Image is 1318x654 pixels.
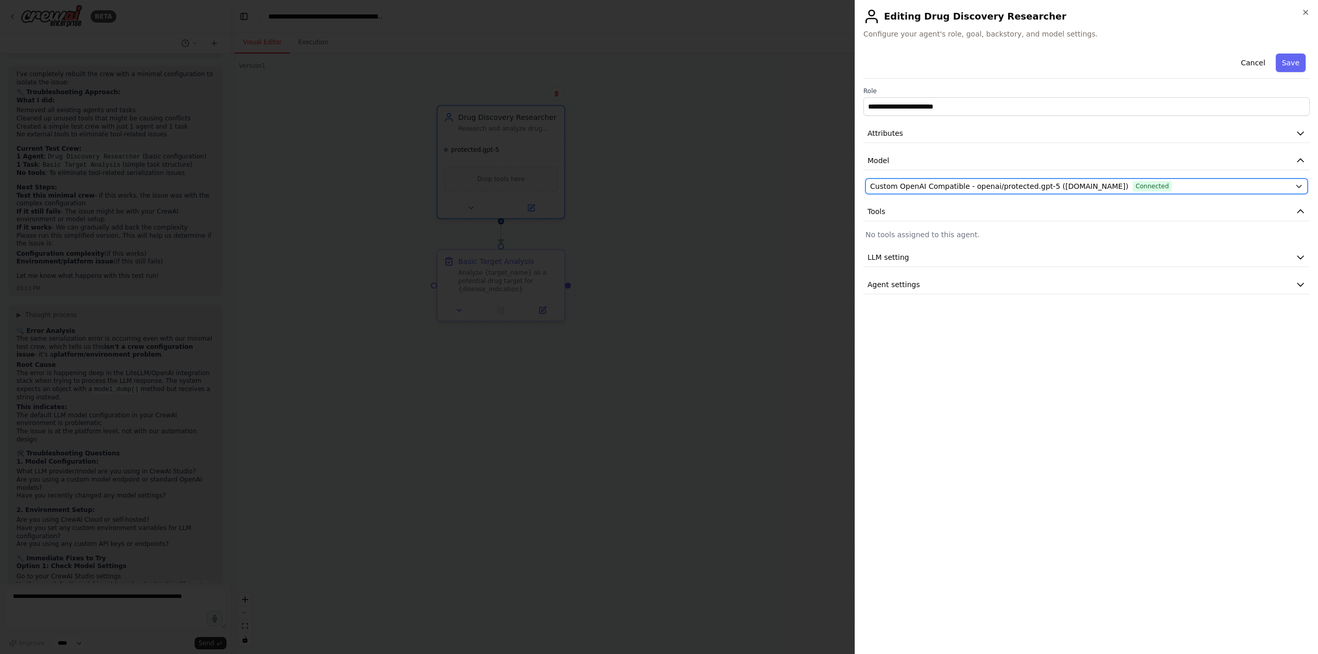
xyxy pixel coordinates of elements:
label: Role [863,87,1310,95]
span: LLM setting [868,252,909,262]
button: Attributes [863,124,1310,143]
span: Model [868,155,889,166]
h2: Editing Drug Discovery Researcher [863,8,1310,25]
button: Custom OpenAI Compatible - openai/protected.gpt-5 ([DOMAIN_NAME])Connected [865,179,1308,194]
button: Save [1276,54,1306,72]
span: Tools [868,206,886,217]
span: Attributes [868,128,903,138]
button: Cancel [1235,54,1271,72]
span: Custom OpenAI Compatible - openai/protected.gpt-5 (chat.tamu.edu) [870,181,1129,191]
button: Model [863,151,1310,170]
p: No tools assigned to this agent. [865,229,1308,240]
span: Connected [1133,181,1172,191]
span: Configure your agent's role, goal, backstory, and model settings. [863,29,1310,39]
button: LLM setting [863,248,1310,267]
span: Agent settings [868,279,920,290]
button: Agent settings [863,275,1310,294]
button: Tools [863,202,1310,221]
